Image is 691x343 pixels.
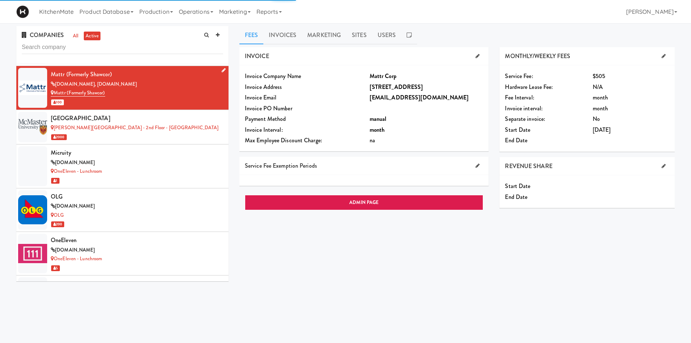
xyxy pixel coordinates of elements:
span: COMPANIES [22,31,64,39]
div: Micruity [51,147,223,158]
li: Micruity[DOMAIN_NAME]OneEleven - Lunchroom 1 [16,144,229,188]
li: [GEOGRAPHIC_DATA][PERSON_NAME][GEOGRAPHIC_DATA] - 2nd Floor - [GEOGRAPHIC_DATA] 2000 [16,110,229,145]
img: Micromart [16,5,29,18]
span: 200 [51,221,64,227]
span: Fee Interval: [505,93,534,102]
div: No [593,114,669,124]
span: Service Fee Exemption Periods [245,162,317,170]
span: Hardware Lease Fee: [505,83,553,91]
li: OneEleven[DOMAIN_NAME]OneEleven - Lunchroom 5 [16,232,229,275]
span: 5 [51,265,60,271]
span: month [593,93,608,102]
div: [DOMAIN_NAME] [51,158,223,167]
li: OLG[DOMAIN_NAME]OLG 200 [16,188,229,232]
span: Start Date [505,182,530,190]
span: $505 [593,72,605,80]
span: Service Fee: [505,72,533,80]
input: Search company [22,41,223,54]
a: OneEleven - Lunchroom [51,168,102,175]
li: Mattr (formerly Shawcor)[DOMAIN_NAME], [DOMAIN_NAME]Mattr (formerly Shawcor) 100 [16,66,229,110]
a: OLG [51,212,64,219]
b: month [370,126,385,134]
a: OneEleven - Lunchroom [51,255,102,262]
span: Invoice Company Name [245,72,301,80]
span: MONTHLY/WEEKLY FEES [505,52,570,60]
span: Payment Method [245,115,286,123]
a: [PERSON_NAME][GEOGRAPHIC_DATA] - 2nd Floor - [GEOGRAPHIC_DATA] [51,124,218,131]
a: Marketing [302,26,346,44]
span: 100 [51,99,64,105]
span: Start Date [505,126,530,134]
span: month [593,104,608,113]
a: Invoices [263,26,302,44]
span: Invoice Interval: [245,126,283,134]
a: all [71,32,80,41]
span: REVENUE SHARE [505,162,552,170]
a: Fees [239,26,263,44]
span: Invoice Address [245,83,282,91]
div: [DOMAIN_NAME] [51,202,223,211]
span: 1 [51,178,59,184]
span: Invoice interval: [505,104,543,113]
div: Ontario Centre Of Innovation (OCI) [51,278,223,289]
span: [DATE] [593,126,611,134]
span: Separate invoice: [505,115,545,123]
div: OneEleven [51,235,223,246]
b: [EMAIL_ADDRESS][DOMAIN_NAME] [370,93,469,102]
b: manual [370,115,387,123]
a: active [84,32,100,41]
a: ADMIN PAGE [245,195,483,210]
span: End Date [505,136,527,144]
span: End Date [505,193,527,201]
a: Users [372,26,402,44]
span: Invoice PO Number [245,104,292,113]
span: Max Employee Discount Charge: [245,136,322,144]
div: Mattr (formerly Shawcor) [51,69,223,80]
span: N/A [593,83,603,91]
b: [STREET_ADDRESS] [370,83,423,91]
div: na [370,135,484,146]
div: OLG [51,191,223,202]
li: Ontario Centre Of Innovation (OCI)[DOMAIN_NAME]OneEleven - Lunchroom 1 [16,275,229,319]
span: INVOICE [245,52,269,60]
span: 2000 [51,134,67,140]
div: [DOMAIN_NAME], [DOMAIN_NAME] [51,80,223,89]
b: Mattr Corp [370,72,396,80]
div: [GEOGRAPHIC_DATA] [51,113,223,124]
span: Invoice Email [245,93,276,102]
a: Sites [346,26,372,44]
div: [DOMAIN_NAME] [51,246,223,255]
a: Mattr (formerly Shawcor) [51,89,105,97]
